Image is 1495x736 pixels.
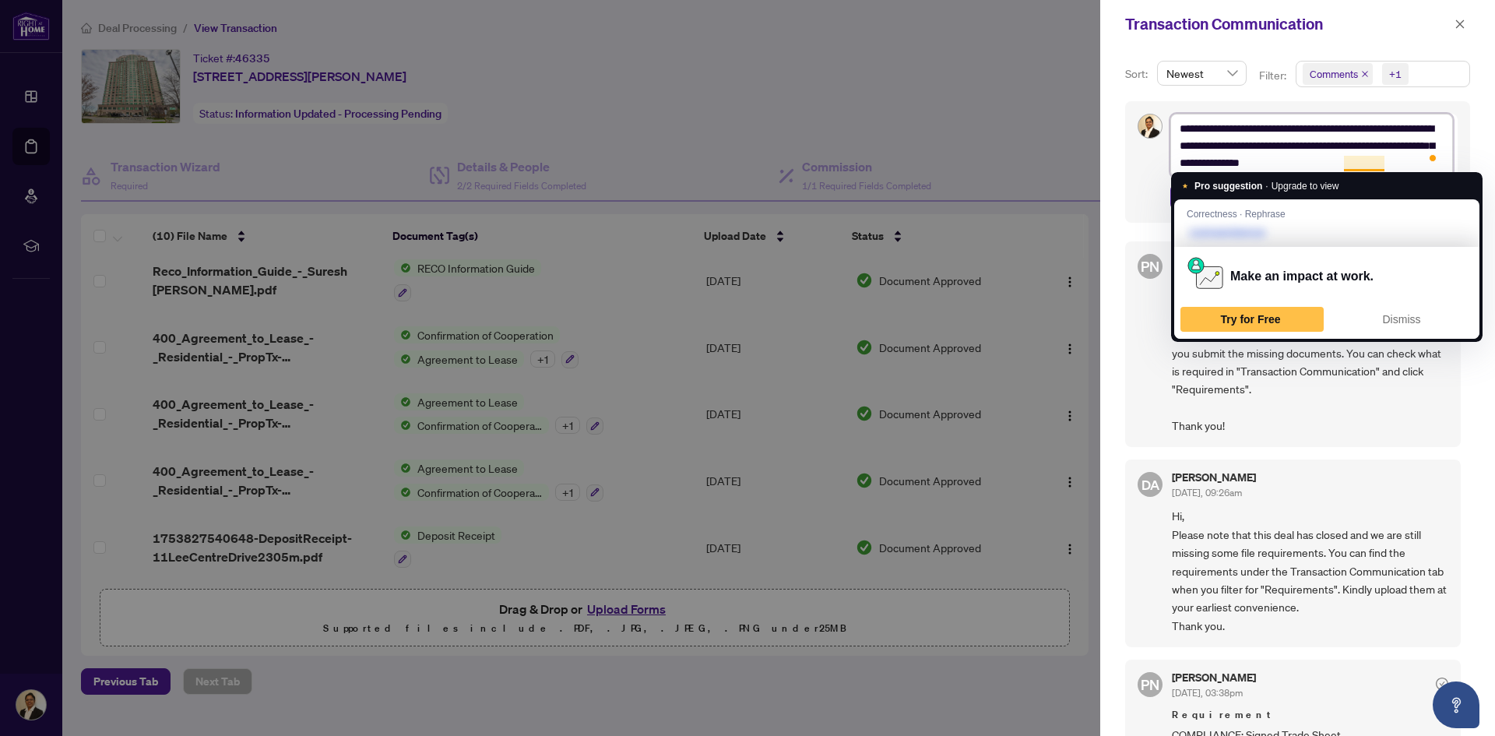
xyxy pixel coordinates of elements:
[1172,487,1242,498] span: [DATE], 09:26am
[1172,289,1448,435] span: Hello, This deal has closed, in order to release payment, may you submit the missing documents. Y...
[1361,70,1369,78] span: close
[1141,255,1159,277] span: PN
[1166,62,1237,85] span: Newest
[1125,65,1151,83] p: Sort:
[1172,507,1448,635] span: Hi, Please note that this deal has closed and we are still missing some file requirements. You ca...
[1433,681,1479,728] button: Open asap
[1170,184,1213,210] button: Post
[1259,67,1289,84] p: Filter:
[1455,19,1465,30] span: close
[1172,707,1448,723] span: Requirement
[1436,678,1448,690] span: check-circle
[1125,12,1450,36] div: Transaction Communication
[1172,672,1256,683] h5: [PERSON_NAME]
[1141,674,1159,696] span: PN
[1310,66,1358,82] span: Comments
[1172,472,1256,483] h5: [PERSON_NAME]
[1138,114,1162,138] img: Profile Icon
[1172,687,1243,699] span: [DATE], 03:38pm
[1389,66,1402,82] div: +1
[1141,474,1159,495] span: DA
[1303,63,1373,85] span: Comments
[1170,114,1453,178] textarea: To enrich screen reader interactions, please activate Accessibility in Grammarly extension settings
